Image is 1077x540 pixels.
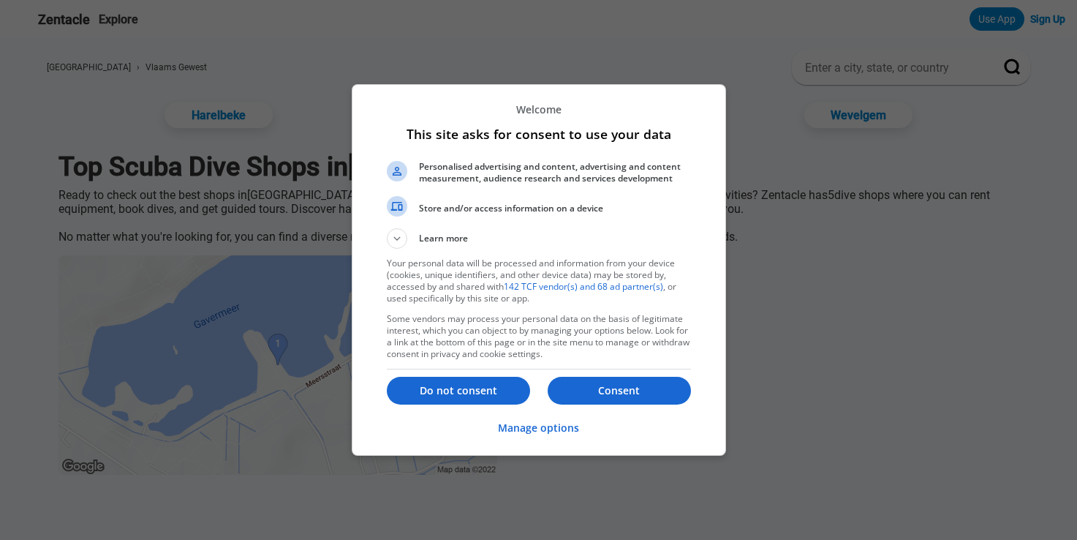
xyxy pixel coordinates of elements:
[498,413,579,444] button: Manage options
[387,125,691,143] h1: This site asks for consent to use your data
[387,383,530,398] p: Do not consent
[387,102,691,116] p: Welcome
[504,280,663,293] a: 142 TCF vendor(s) and 68 ad partner(s)
[419,232,468,249] span: Learn more
[387,377,530,405] button: Do not consent
[419,161,691,184] span: Personalised advertising and content, advertising and content measurement, audience research and ...
[387,313,691,360] p: Some vendors may process your personal data on the basis of legitimate interest, which you can ob...
[387,228,691,249] button: Learn more
[387,258,691,304] p: Your personal data will be processed and information from your device (cookies, unique identifier...
[419,203,691,214] span: Store and/or access information on a device
[548,377,691,405] button: Consent
[498,421,579,435] p: Manage options
[548,383,691,398] p: Consent
[352,84,726,456] div: This site asks for consent to use your data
